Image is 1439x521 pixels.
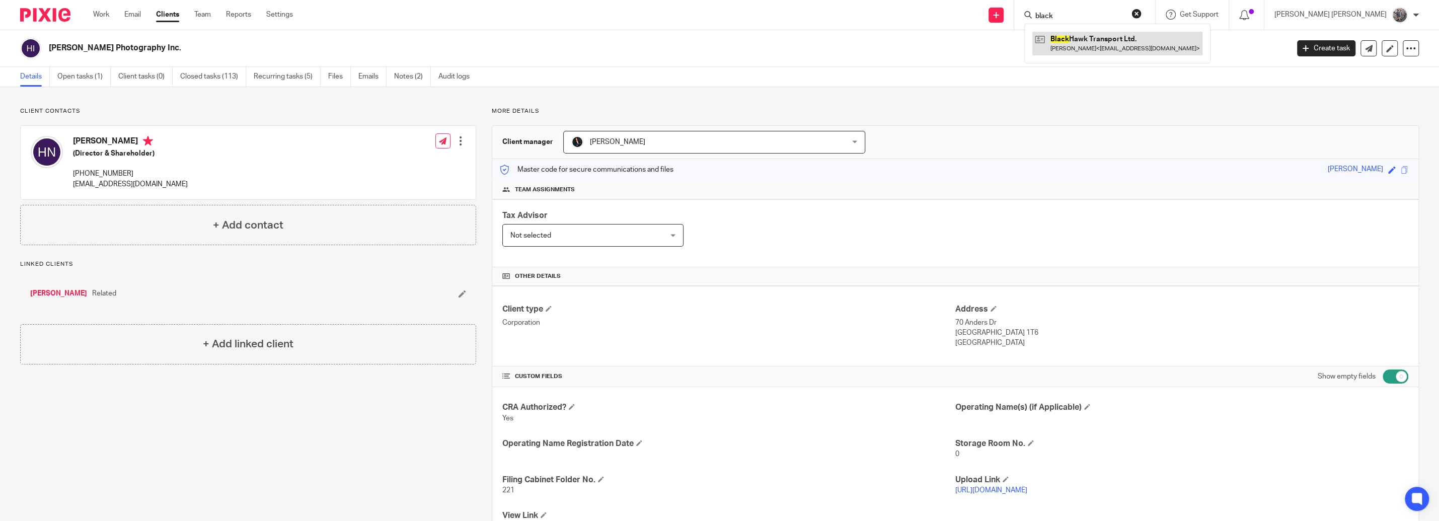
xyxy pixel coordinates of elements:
a: Files [328,67,351,87]
h4: Upload Link [955,475,1408,485]
span: 221 [502,487,514,494]
a: Details [20,67,50,87]
p: [GEOGRAPHIC_DATA] [955,338,1408,348]
a: Closed tasks (113) [180,67,246,87]
span: [PERSON_NAME] [590,138,645,145]
h4: [PERSON_NAME] [73,136,188,148]
h2: [PERSON_NAME] Photography Inc. [49,43,1035,53]
a: Settings [266,10,293,20]
a: Notes (2) [394,67,431,87]
h4: Client type [502,304,955,315]
span: Get Support [1180,11,1219,18]
h4: + Add contact [213,217,283,233]
p: Client contacts [20,107,476,115]
p: [PERSON_NAME] [PERSON_NAME] [1274,10,1387,20]
p: [GEOGRAPHIC_DATA] 1T6 [955,328,1408,338]
h4: CRA Authorized? [502,402,955,413]
input: Search [1034,12,1125,21]
p: More details [492,107,1419,115]
a: Team [194,10,211,20]
a: Audit logs [438,67,477,87]
a: Create task [1297,40,1355,56]
h4: View Link [502,510,955,521]
p: 70 Anders Dr [955,318,1408,328]
a: Recurring tasks (5) [254,67,321,87]
h3: Client manager [502,137,553,147]
span: Yes [502,415,513,422]
a: Client tasks (0) [118,67,173,87]
h4: Operating Name(s) (if Applicable) [955,402,1408,413]
span: Related [92,288,116,299]
a: Email [124,10,141,20]
a: Clients [156,10,179,20]
a: [PERSON_NAME] [30,288,87,299]
button: Clear [1131,9,1142,19]
a: Open tasks (1) [57,67,111,87]
h4: Filing Cabinet Folder No. [502,475,955,485]
h4: CUSTOM FIELDS [502,373,955,381]
span: Team assignments [515,186,575,194]
div: [PERSON_NAME] [1328,164,1383,176]
p: Corporation [502,318,955,328]
h5: (Director & Shareholder) [73,148,188,159]
h4: + Add linked client [203,336,293,352]
img: svg%3E [20,38,41,59]
a: Work [93,10,109,20]
p: Master code for secure communications and files [500,165,673,175]
h4: Storage Room No. [955,438,1408,449]
span: 0 [955,451,959,458]
img: svg%3E [31,136,63,168]
p: [PHONE_NUMBER] [73,169,188,179]
img: 20160912_191538.jpg [1392,7,1408,23]
label: Show empty fields [1318,371,1376,382]
p: Linked clients [20,260,476,268]
a: Reports [226,10,251,20]
img: HardeepM.png [571,136,583,148]
a: [URL][DOMAIN_NAME] [955,487,1027,494]
span: Tax Advisor [502,211,548,219]
h4: Address [955,304,1408,315]
h4: Operating Name Registration Date [502,438,955,449]
span: Not selected [510,232,551,239]
span: Other details [515,272,561,280]
img: Pixie [20,8,70,22]
a: Emails [358,67,387,87]
p: [EMAIL_ADDRESS][DOMAIN_NAME] [73,179,188,189]
i: Primary [143,136,153,146]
